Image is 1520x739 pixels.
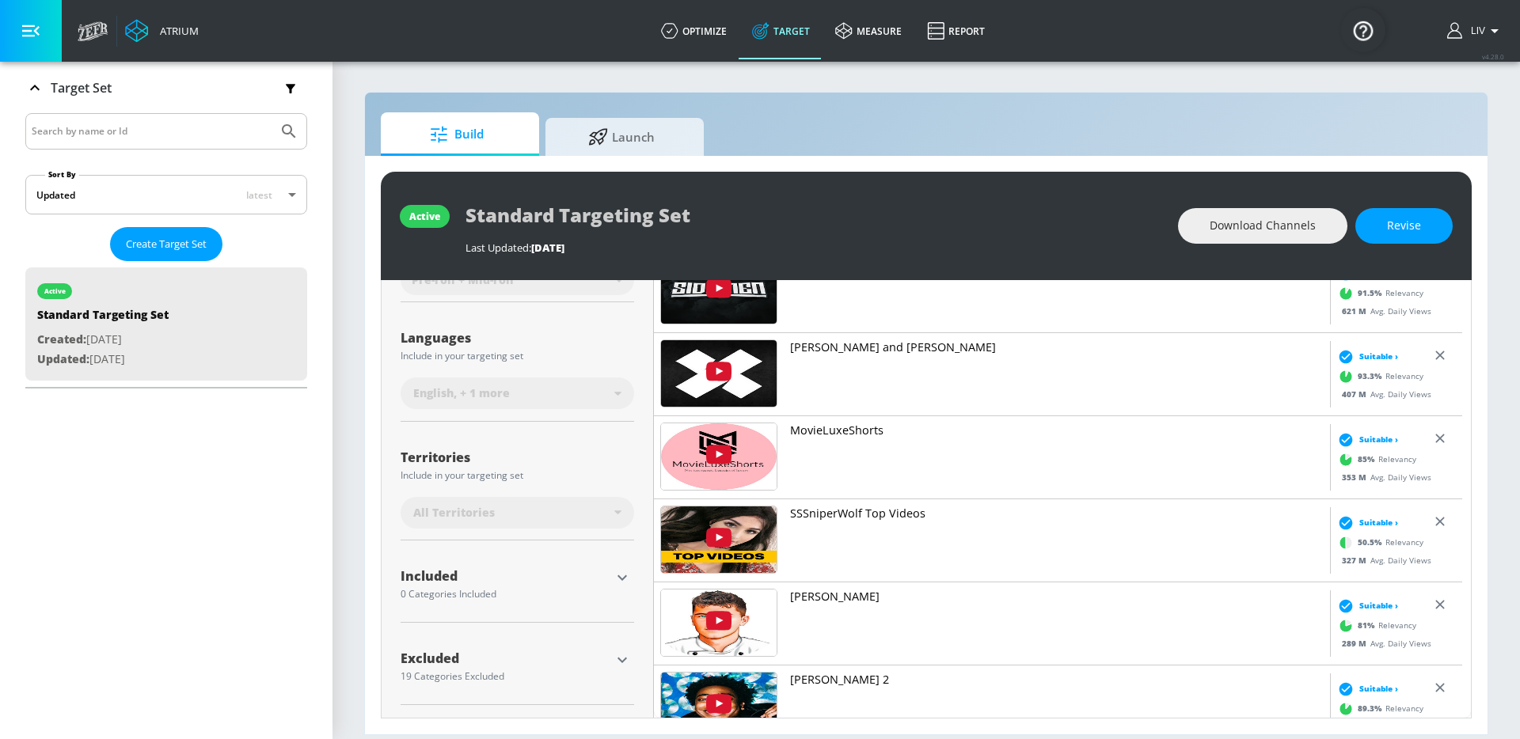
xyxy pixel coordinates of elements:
div: Suitable › [1334,348,1398,364]
span: 85 % [1358,453,1378,465]
p: SSSniperWolf Top Videos [790,506,1324,521]
div: Included [401,570,610,582]
div: 19 Categories Excluded [401,672,610,681]
div: activeStandard Targeting SetCreated:[DATE]Updated:[DATE] [25,267,307,381]
div: Relevancy [1334,613,1416,637]
span: Download Channels [1210,216,1316,236]
p: [PERSON_NAME] 2 [790,672,1324,688]
label: Sort By [45,169,79,180]
a: [PERSON_NAME] and [PERSON_NAME] [790,339,1324,409]
span: 289 M [1342,637,1370,648]
div: Include in your targeting set [401,471,634,480]
div: Target Set [25,62,307,114]
nav: list of Target Set [25,261,307,387]
span: 407 M [1342,388,1370,399]
div: Relevancy [1334,447,1416,471]
div: Suitable › [1334,680,1398,696]
div: Last Updated: [465,241,1162,255]
img: UUDogdKl7t7NHzQ95aEwkdMw [661,257,777,324]
span: All Territories [413,505,495,521]
div: 0 Categories Included [401,589,610,599]
div: Atrium [154,24,199,38]
span: 50.5 % [1358,536,1385,548]
p: [DATE] [37,330,169,350]
div: Excluded [401,652,610,665]
span: 91.5 % [1358,287,1385,299]
div: Suitable › [1334,431,1398,447]
input: Search by name or Id [32,121,272,142]
span: v 4.28.0 [1482,52,1504,61]
div: Territories [401,451,634,464]
img: UUxcwb1pqg2BtlR1AWSEX-MA [661,423,777,490]
span: [DATE] [531,241,564,255]
span: , + 1 more [454,385,510,401]
a: Target [739,2,823,59]
div: Avg. Daily Views [1334,388,1431,400]
p: Target Set [51,79,112,97]
button: Liv [1447,21,1504,40]
div: Avg. Daily Views [1334,637,1431,649]
span: English [413,385,454,401]
img: UUGovFxnYvAR_OozTMzQqt3A [661,506,777,573]
span: Create Target Set [126,235,207,253]
button: Create Target Set [110,227,222,261]
span: login as: liv.ho@zefr.com [1465,25,1485,36]
p: [PERSON_NAME] and [PERSON_NAME] [790,339,1324,355]
span: 327 M [1342,554,1370,565]
span: Suitable › [1359,517,1398,529]
div: Target Set [25,113,307,387]
span: Created: [37,332,86,347]
button: Revise [1355,208,1453,244]
a: MovieLuxeShorts [790,423,1324,492]
img: UUg3gzldyhCHJjY7AWWTNPPA [661,340,777,407]
div: Updated [36,188,75,202]
div: Avg. Daily Views [1334,471,1431,483]
span: Suitable › [1359,351,1398,362]
a: optimize [648,2,739,59]
button: Open Resource Center [1341,8,1385,52]
div: Suitable › [1334,597,1398,613]
span: 353 M [1342,471,1370,482]
span: 81 % [1358,620,1378,631]
span: Revise [1387,216,1421,236]
a: Report [914,2,997,59]
div: Relevancy [1334,364,1423,388]
img: UUMyOj6fhvKFMjxUCp3b_3gA [661,589,777,656]
div: All Territories [401,497,634,529]
div: active [44,287,66,295]
p: MovieLuxeShorts [790,423,1324,438]
span: Build [397,116,517,153]
a: measure [823,2,914,59]
a: Atrium [125,19,199,43]
span: 93.3 % [1358,370,1385,382]
span: Updated: [37,351,89,366]
span: Pre-roll + Mid-roll [412,272,514,288]
div: Standard Targeting Set [37,307,169,330]
div: active [409,210,440,223]
span: Launch [561,118,682,156]
span: 89.3 % [1358,703,1385,714]
div: Relevancy [1334,281,1423,305]
p: [PERSON_NAME] [790,589,1324,604]
span: 621 M [1342,305,1370,316]
img: UUtx75zhisN7PtDvdzAhIjpQ [661,673,777,739]
div: Relevancy [1334,530,1423,554]
span: Suitable › [1359,434,1398,445]
a: [PERSON_NAME] [790,589,1324,658]
button: Download Channels [1178,208,1347,244]
div: Avg. Daily Views [1334,554,1431,566]
a: SSSniperWolf Top Videos [790,506,1324,575]
div: Include in your targeting set [401,351,634,361]
div: English, + 1 more [401,377,634,409]
span: Suitable › [1359,600,1398,612]
span: Suitable › [1359,683,1398,695]
div: Suitable › [1334,514,1398,530]
p: [DATE] [37,350,169,369]
div: Avg. Daily Views [1334,305,1431,316]
div: Relevancy [1334,696,1423,720]
div: Languages [401,332,634,344]
span: latest [246,188,272,202]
